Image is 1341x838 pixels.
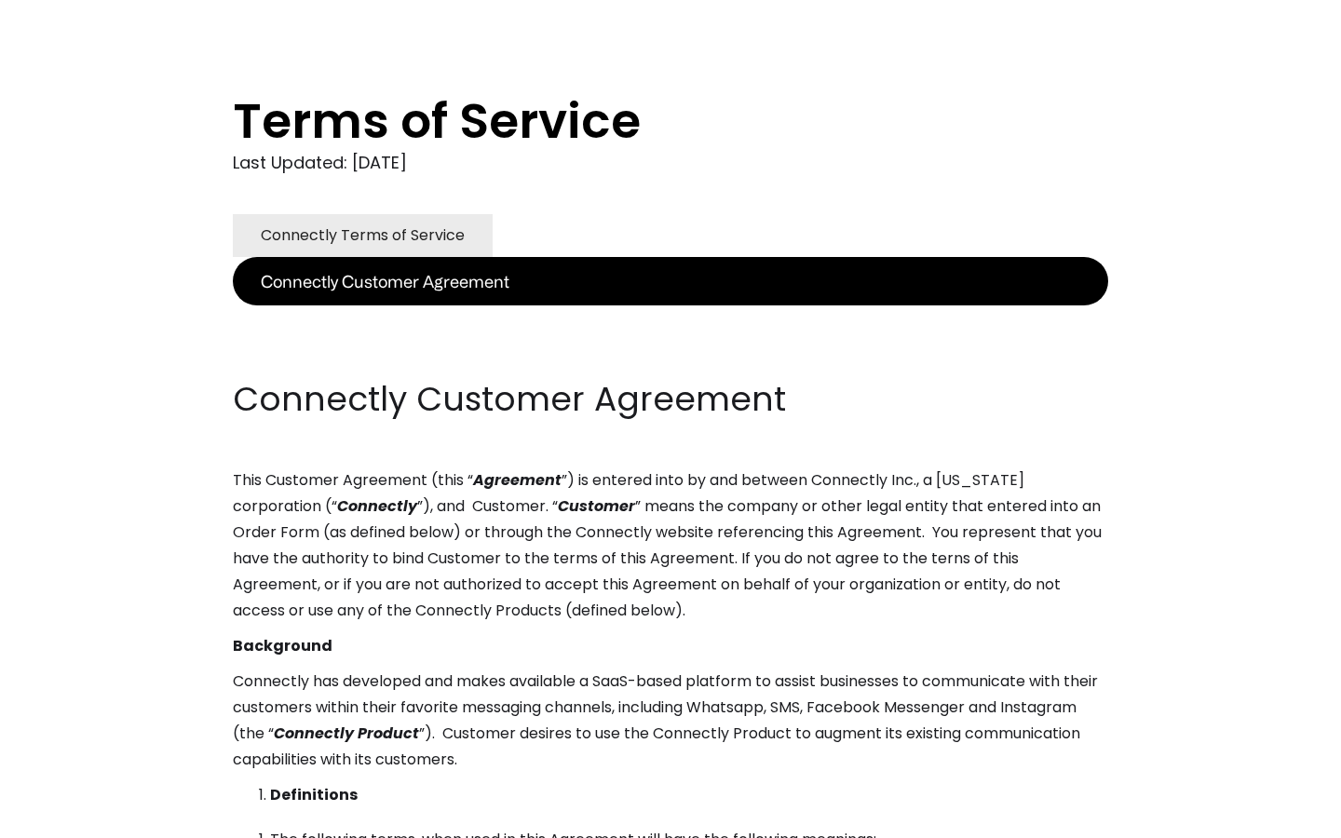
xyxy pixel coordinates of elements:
[233,305,1108,331] p: ‍
[233,149,1108,177] div: Last Updated: [DATE]
[270,784,358,805] strong: Definitions
[261,268,509,294] div: Connectly Customer Agreement
[337,495,417,517] em: Connectly
[261,223,465,249] div: Connectly Terms of Service
[19,804,112,831] aside: Language selected: English
[233,341,1108,367] p: ‍
[233,635,332,656] strong: Background
[233,376,1108,423] h2: Connectly Customer Agreement
[37,805,112,831] ul: Language list
[473,469,562,491] em: Agreement
[233,93,1034,149] h1: Terms of Service
[233,669,1108,773] p: Connectly has developed and makes available a SaaS-based platform to assist businesses to communi...
[274,723,419,744] em: Connectly Product
[233,467,1108,624] p: This Customer Agreement (this “ ”) is entered into by and between Connectly Inc., a [US_STATE] co...
[558,495,635,517] em: Customer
